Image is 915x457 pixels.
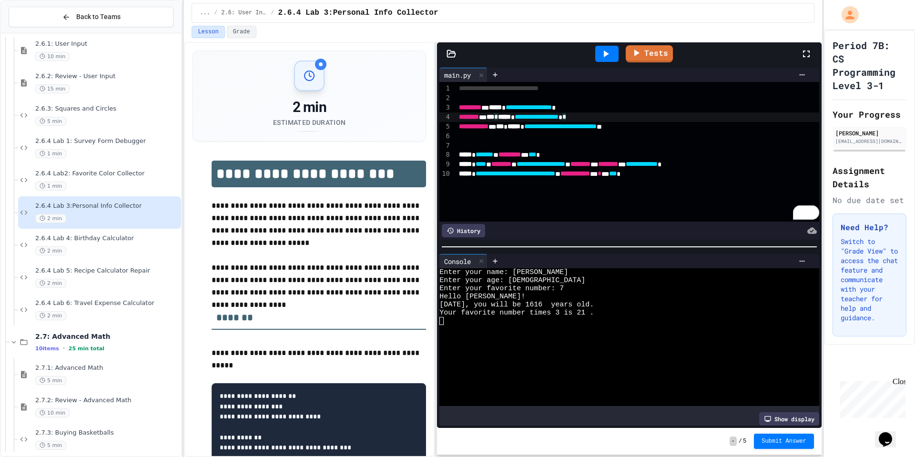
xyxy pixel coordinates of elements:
div: 10 [439,169,451,179]
a: Tests [626,45,673,62]
span: 5 [743,437,746,445]
span: Back to Teams [76,12,121,22]
div: 5 [439,122,451,132]
div: main.py [439,68,488,82]
span: ... [200,9,210,17]
p: Switch to "Grade View" to access the chat feature and communicate with your teacher for help and ... [841,237,898,323]
span: 5 min [35,117,66,126]
div: Console [439,254,488,268]
div: No due date set [833,194,906,206]
span: 10 min [35,408,70,417]
span: 2.7.2: Review - Advanced Math [35,396,179,405]
iframe: chat widget [836,377,905,418]
div: 4 [439,112,451,122]
span: 2.7: Advanced Math [35,332,179,341]
iframe: chat widget [875,419,905,447]
span: 2.6.3: Squares and Circles [35,105,179,113]
div: 9 [439,160,451,169]
span: / [271,9,274,17]
span: / [739,437,742,445]
span: 10 min [35,52,70,61]
span: 2 min [35,246,66,255]
span: [DATE], you will be 1616 years old. [439,301,594,309]
div: Console [439,256,476,266]
span: 25 min total [69,345,104,352]
button: Back to Teams [9,7,173,27]
span: 2.6.4 Lab 5: Recipe Calculator Repair [35,267,179,275]
div: Show display [759,412,819,426]
h2: Your Progress [833,108,906,121]
div: 2 min [273,99,346,116]
button: Grade [227,26,256,38]
span: Hello [PERSON_NAME]! [439,293,525,301]
div: 8 [439,150,451,160]
div: [EMAIL_ADDRESS][DOMAIN_NAME] [835,138,904,145]
span: • [63,345,65,352]
span: - [730,437,737,446]
div: My Account [832,4,861,26]
h2: Assignment Details [833,164,906,191]
span: 5 min [35,376,66,385]
h3: Need Help? [841,222,898,233]
span: 2.6.4 Lab 3:Personal Info Collector [35,202,179,210]
div: main.py [439,70,476,80]
div: Chat with us now!Close [4,4,66,61]
span: 2 min [35,214,66,223]
span: Enter your name: [PERSON_NAME] [439,268,568,276]
span: 2 min [35,279,66,288]
span: 2.6.1: User Input [35,40,179,48]
h1: Period 7B: CS Programming Level 3-1 [833,39,906,92]
button: Lesson [192,26,224,38]
span: 2.6.2: Review - User Input [35,72,179,81]
span: Enter your favorite number: 7 [439,284,564,293]
div: 1 [439,84,451,93]
span: 1 min [35,149,66,158]
span: 2.6.4 Lab 6: Travel Expense Calculator [35,299,179,307]
span: 5 min [35,441,66,450]
span: Enter your age: [DEMOGRAPHIC_DATA] [439,276,585,284]
span: 2.6.4 Lab 1: Survey Form Debugger [35,137,179,145]
span: 10 items [35,345,59,352]
span: 2.7.3: Buying Basketballs [35,429,179,437]
span: 2.6.4 Lab2: Favorite Color Collector [35,170,179,178]
div: 6 [439,132,451,141]
div: History [442,224,485,237]
div: 3 [439,103,451,112]
span: 2 min [35,311,66,320]
span: / [214,9,217,17]
div: Estimated Duration [273,118,346,127]
button: Submit Answer [754,434,814,449]
div: 2 [439,93,451,103]
div: [PERSON_NAME] [835,129,904,137]
span: 2.6: User Input [221,9,267,17]
div: To enrich screen reader interactions, please activate Accessibility in Grammarly extension settings [456,82,820,222]
span: 15 min [35,84,70,93]
span: 2.6.4 Lab 3:Personal Info Collector [278,7,438,19]
span: Submit Answer [762,437,806,445]
span: 2.6.4 Lab 4: Birthday Calculator [35,234,179,243]
div: 7 [439,141,451,151]
span: 1 min [35,182,66,191]
span: 2.7.1: Advanced Math [35,364,179,372]
span: Your favorite number times 3 is 21 . [439,309,594,317]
